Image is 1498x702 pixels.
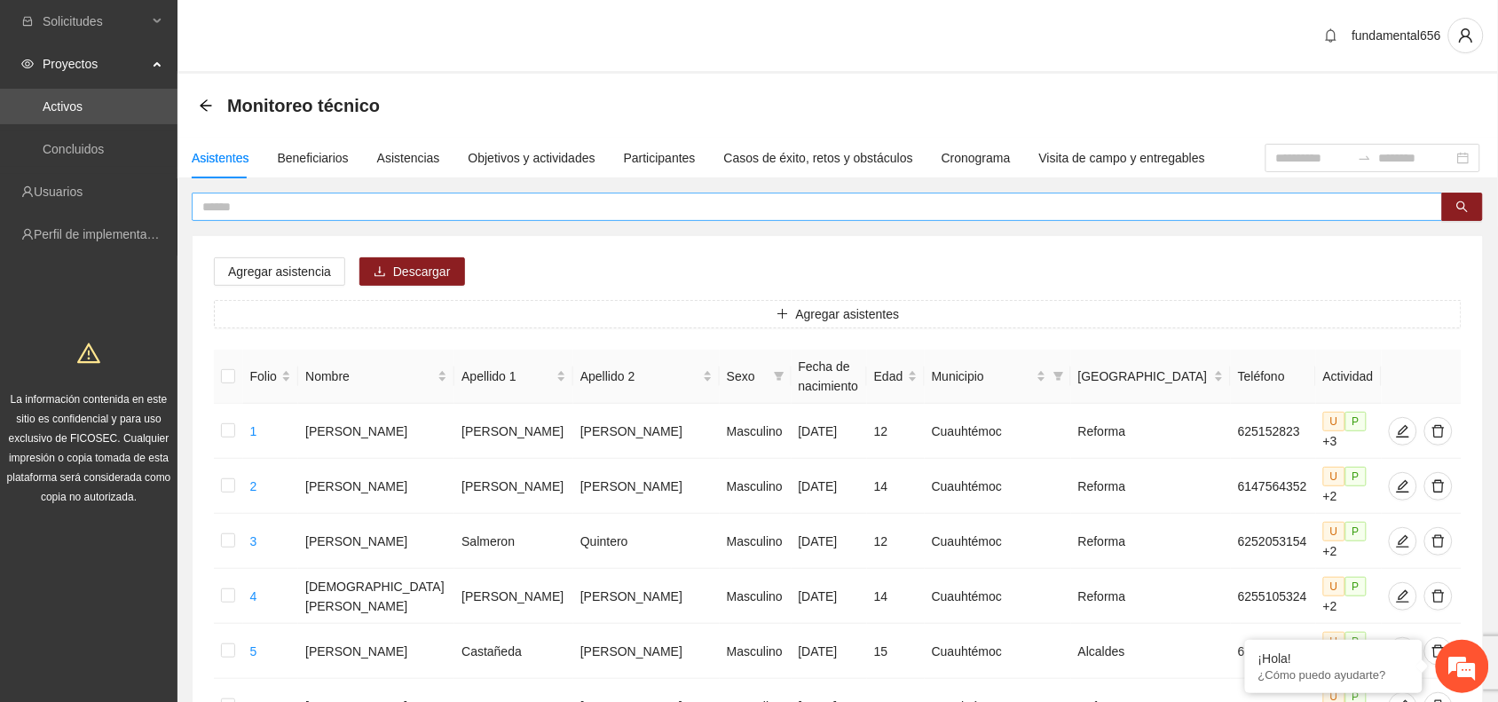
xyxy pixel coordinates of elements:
span: plus [777,308,789,322]
span: Descargar [393,262,451,281]
a: 3 [250,534,257,548]
td: Cuauhtémoc [925,404,1071,459]
td: [DATE] [792,624,867,679]
td: Quintero [573,514,720,569]
span: delete [1425,424,1452,438]
span: U [1323,632,1345,651]
span: edit [1390,424,1416,438]
th: Edad [867,350,925,404]
button: delete [1424,417,1453,446]
td: 14 [867,459,925,514]
button: user [1448,18,1484,53]
a: Concluidos [43,142,104,156]
span: filter [1050,363,1068,390]
span: Folio [250,367,279,386]
span: P [1345,412,1367,431]
td: 625152823 [1231,404,1316,459]
td: Masculino [720,459,792,514]
span: to [1358,151,1372,165]
td: 14 [867,569,925,624]
button: edit [1389,637,1417,666]
td: [PERSON_NAME] [298,459,454,514]
span: download [374,265,386,280]
td: Salmeron [454,514,573,569]
button: edit [1389,582,1417,611]
th: Municipio [925,350,1071,404]
span: warning [77,342,100,365]
td: Cuauhtémoc [925,624,1071,679]
td: Masculino [720,514,792,569]
span: Agregar asistencia [228,262,331,281]
td: 6251253731 [1231,624,1316,679]
span: filter [774,371,784,382]
div: Objetivos y actividades [469,148,595,168]
td: [DATE] [792,459,867,514]
th: Apellido 1 [454,350,573,404]
span: U [1323,522,1345,541]
td: 12 [867,514,925,569]
td: Castañeda [454,624,573,679]
button: Agregar asistencia [214,257,345,286]
td: +2 [1316,514,1382,569]
td: [PERSON_NAME] [298,624,454,679]
span: Solicitudes [43,4,147,39]
span: fundamental656 [1352,28,1441,43]
span: delete [1425,589,1452,603]
td: [DATE] [792,514,867,569]
a: 4 [250,589,257,603]
span: edit [1390,589,1416,603]
span: inbox [21,15,34,28]
span: eye [21,58,34,70]
a: 2 [250,479,257,493]
td: Masculino [720,569,792,624]
button: delete [1424,472,1453,501]
a: Perfil de implementadora [34,227,172,241]
span: arrow-left [199,99,213,113]
span: Edad [874,367,904,386]
td: [PERSON_NAME] [298,404,454,459]
span: P [1345,522,1367,541]
span: U [1323,467,1345,486]
button: edit [1389,527,1417,556]
td: [DATE] [792,569,867,624]
td: [PERSON_NAME] [454,459,573,514]
div: Casos de éxito, retos y obstáculos [724,148,913,168]
td: [PERSON_NAME] [454,404,573,459]
th: Folio [243,350,299,404]
span: Monitoreo técnico [227,91,380,120]
td: 12 [867,404,925,459]
td: +2 [1316,569,1382,624]
td: [PERSON_NAME] [573,569,720,624]
th: Apellido 2 [573,350,720,404]
td: [DEMOGRAPHIC_DATA][PERSON_NAME] [298,569,454,624]
div: Visita de campo y entregables [1039,148,1205,168]
span: bell [1318,28,1344,43]
a: Activos [43,99,83,114]
span: Estamos en línea. [103,237,245,416]
th: Actividad [1316,350,1382,404]
td: +3 [1316,404,1382,459]
a: 1 [250,424,257,438]
td: Cuauhtémoc [925,514,1071,569]
span: delete [1425,479,1452,493]
div: ¡Hola! [1258,651,1409,666]
div: Minimizar ventana de chat en vivo [291,9,334,51]
td: [PERSON_NAME] [573,404,720,459]
span: edit [1390,534,1416,548]
td: [PERSON_NAME] [454,569,573,624]
a: Usuarios [34,185,83,199]
td: 6255105324 [1231,569,1316,624]
td: 6147564352 [1231,459,1316,514]
td: Reforma [1071,404,1231,459]
span: delete [1425,534,1452,548]
span: filter [1053,371,1064,382]
span: [GEOGRAPHIC_DATA] [1078,367,1210,386]
span: Apellido 2 [580,367,699,386]
button: edit [1389,472,1417,501]
span: user [1449,28,1483,43]
th: Colonia [1071,350,1231,404]
td: Reforma [1071,514,1231,569]
button: downloadDescargar [359,257,465,286]
td: Cuauhtémoc [925,459,1071,514]
span: Sexo [727,367,767,386]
